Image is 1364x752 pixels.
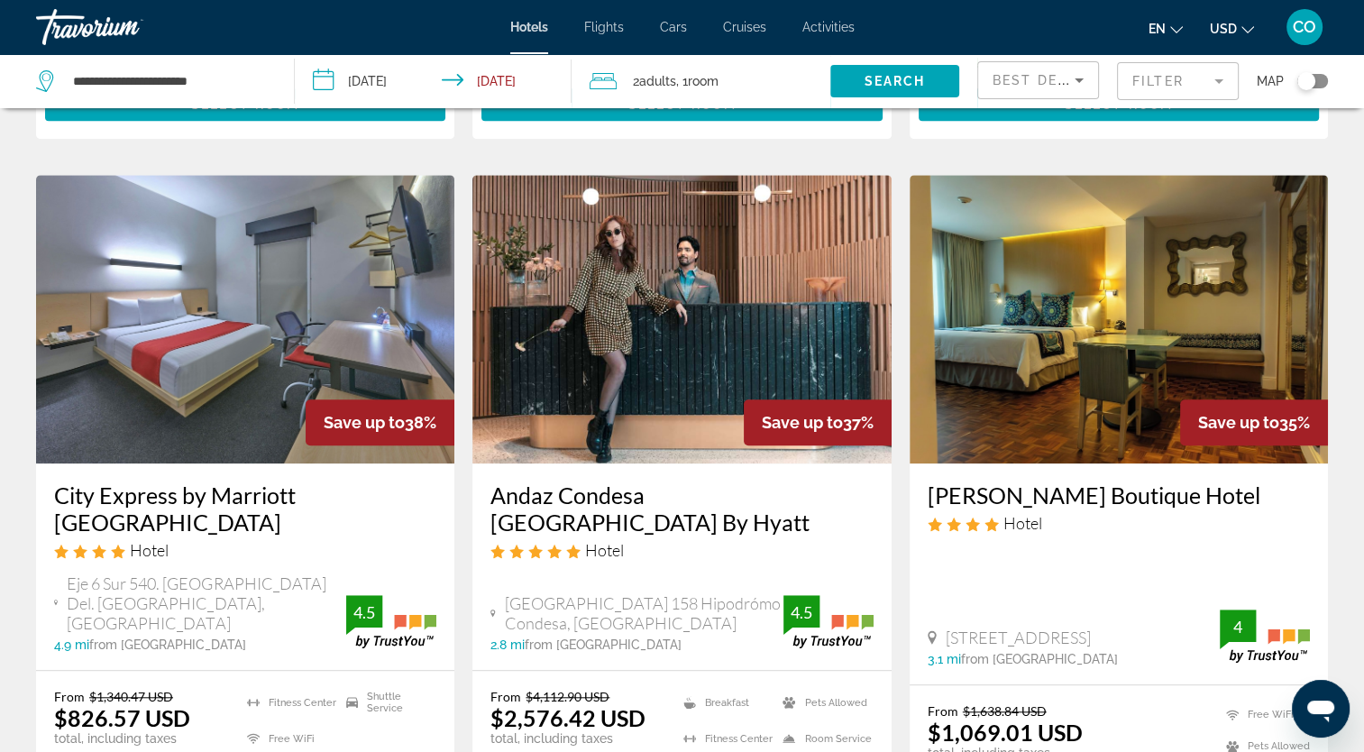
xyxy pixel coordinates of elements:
p: total, including taxes [54,731,224,746]
button: User Menu [1281,8,1328,46]
span: Best Deals [993,73,1086,87]
a: Hotels [510,20,548,34]
span: Room [688,74,719,88]
a: Select Room [45,92,445,112]
span: 2 [633,69,676,94]
button: Search [830,65,959,97]
span: CO [1293,18,1316,36]
del: $1,638.84 USD [963,703,1047,719]
img: trustyou-badge.svg [1220,610,1310,663]
span: Adults [639,74,676,88]
button: Filter [1117,61,1239,101]
img: Hotel image [910,175,1328,463]
span: [GEOGRAPHIC_DATA] 158 Hipodrómo Condesa, [GEOGRAPHIC_DATA] [505,593,783,633]
span: USD [1210,22,1237,36]
ins: $2,576.42 USD [490,704,645,731]
span: Save up to [1198,413,1279,432]
ins: $1,069.01 USD [928,719,1083,746]
img: trustyou-badge.svg [783,595,874,648]
a: Cruises [723,20,766,34]
li: Breakfast [674,689,774,716]
span: Map [1257,69,1284,94]
span: en [1149,22,1166,36]
img: Hotel image [36,175,454,463]
button: Change currency [1210,15,1254,41]
del: $1,340.47 USD [89,689,173,704]
div: 4 [1220,616,1256,637]
li: Shuttle Service [337,689,436,716]
li: Room Service [774,725,873,752]
span: 2.8 mi [490,637,525,652]
a: Cars [660,20,687,34]
button: Toggle map [1284,73,1328,89]
span: From [928,703,958,719]
div: 4 star Hotel [928,513,1310,533]
a: City Express by Marriott [GEOGRAPHIC_DATA] [54,481,436,536]
span: from [GEOGRAPHIC_DATA] [961,652,1118,666]
span: from [GEOGRAPHIC_DATA] [89,637,246,652]
span: Search [864,74,925,88]
div: 35% [1180,399,1328,445]
iframe: Button to launch messaging window [1292,680,1350,738]
button: Change language [1149,15,1183,41]
span: 4.9 mi [54,637,89,652]
div: 4 star Hotel [54,540,436,560]
span: Hotel [1003,513,1042,533]
li: Fitness Center [238,689,337,716]
button: Select Room [481,88,882,121]
a: Select Room [919,92,1319,112]
span: Eje 6 Sur 540. [GEOGRAPHIC_DATA] Del. [GEOGRAPHIC_DATA], [GEOGRAPHIC_DATA] [67,573,346,633]
button: Travelers: 2 adults, 0 children [572,54,830,108]
button: Select Room [919,88,1319,121]
button: Check-in date: Dec 2, 2025 Check-out date: Dec 12, 2025 [295,54,572,108]
a: Travorium [36,4,216,50]
button: Select Room [45,88,445,121]
span: Save up to [762,413,843,432]
span: From [54,689,85,704]
div: 4.5 [346,601,382,623]
span: From [490,689,521,704]
div: 38% [306,399,454,445]
div: 37% [744,399,892,445]
span: Hotel [585,540,624,560]
span: [STREET_ADDRESS] [946,628,1091,647]
span: , 1 [676,69,719,94]
div: 4.5 [783,601,819,623]
a: Andaz Condesa [GEOGRAPHIC_DATA] By Hyatt [490,481,873,536]
li: Free WiFi [238,725,337,752]
a: [PERSON_NAME] Boutique Hotel [928,481,1310,509]
img: trustyou-badge.svg [346,595,436,648]
span: Hotel [130,540,169,560]
li: Pets Allowed [774,689,873,716]
li: Free WiFi [1217,703,1310,726]
li: Fitness Center [674,725,774,752]
a: Flights [584,20,624,34]
span: from [GEOGRAPHIC_DATA] [525,637,682,652]
span: Save up to [324,413,405,432]
ins: $826.57 USD [54,704,190,731]
span: 3.1 mi [928,652,961,666]
img: Hotel image [472,175,891,463]
a: Select Room [481,92,882,112]
mat-select: Sort by [993,69,1084,91]
a: Activities [802,20,855,34]
div: 5 star Hotel [490,540,873,560]
p: total, including taxes [490,731,661,746]
del: $4,112.90 USD [526,689,609,704]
